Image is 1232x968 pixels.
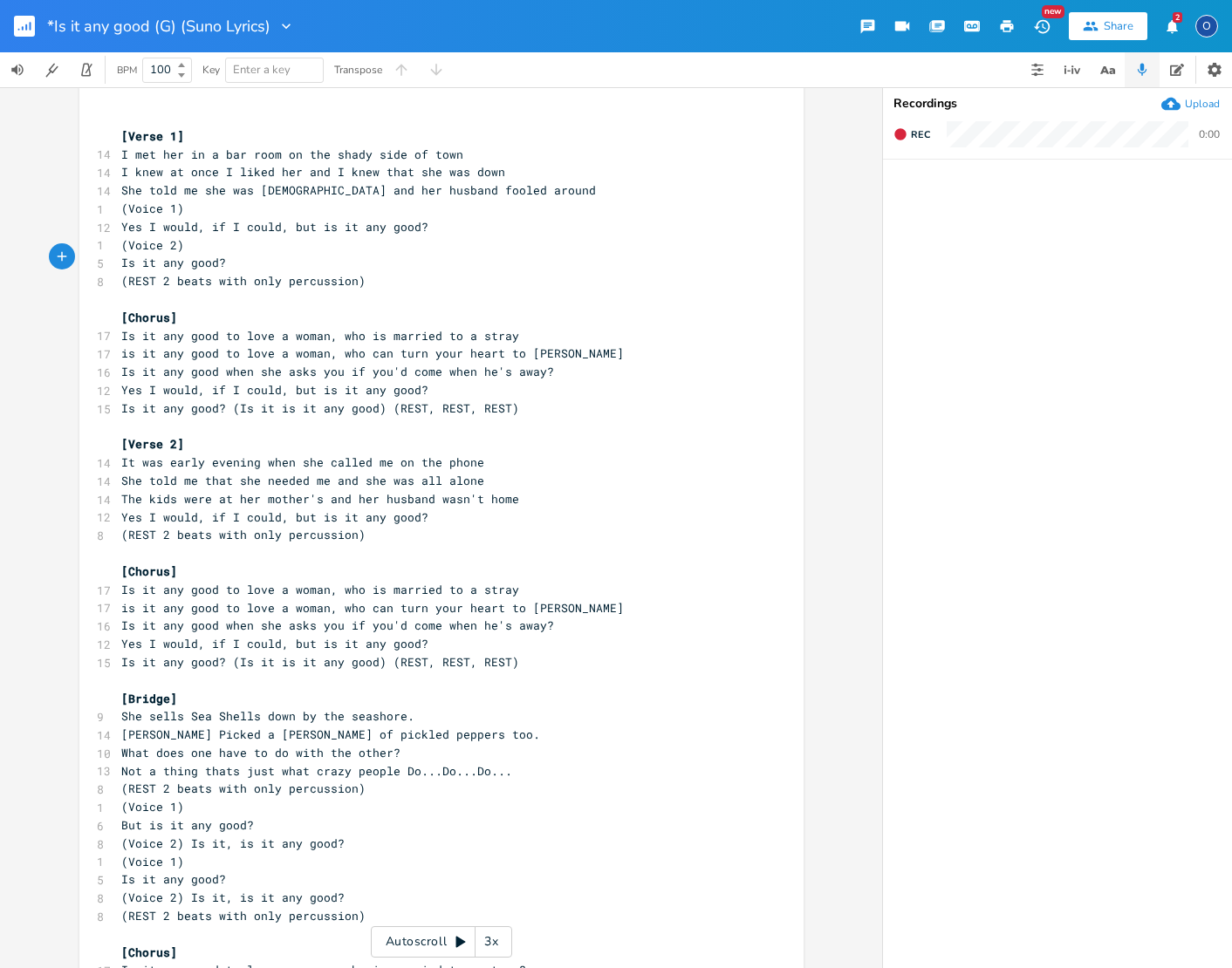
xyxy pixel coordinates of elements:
div: New [1042,5,1064,18]
span: *Is it any good (G) (Suno Lyrics) [47,18,270,34]
span: (Voice 2) Is it, is it any good? [121,835,345,851]
span: Is it any good? [121,255,226,270]
div: Share [1104,18,1133,34]
span: is it any good to love a woman, who can turn your heart to [PERSON_NAME] [121,345,624,361]
span: Yes I would, if I could, but is it any good? [121,509,428,525]
span: Enter a key [233,62,291,78]
span: [Bridge] [121,691,177,706]
span: [Chorus] [121,563,177,579]
span: She told me that she needed me and she was all alone [121,473,484,488]
span: (REST 2 beats with only percussion) [121,527,366,542]
button: 2 [1154,10,1189,42]
div: 3x [476,926,507,958]
span: (REST 2 beats with only percussion) [121,908,366,924]
div: 0:00 [1199,129,1220,140]
span: Is it any good? (Is it is it any good) (REST, REST, REST) [121,400,519,416]
span: [Verse 1] [121,128,184,144]
span: The kids were at her mother's and her husband wasn't home [121,491,519,507]
span: Is it any good to love a woman, who is married to a stray [121,328,519,344]
span: Not a thing thats just what crazy people Do...Do...Do... [121,763,512,779]
span: Is it any good? [121,871,226,887]
div: Upload [1185,97,1220,111]
div: 2 [1173,12,1182,23]
button: O [1195,6,1218,46]
span: I met her in a bar room on the shady side of town [121,147,463,162]
div: Recordings [893,98,1222,110]
span: (Voice 2) Is it, is it any good? [121,890,345,905]
span: [Chorus] [121,944,177,960]
span: Is it any good when she asks you if you'd come when he's away? [121,364,554,379]
span: What does one have to do with the other? [121,745,400,760]
span: (Voice 2) [121,237,184,253]
span: Is it any good to love a woman, who is married to a stray [121,582,519,597]
div: BPM [117,65,137,75]
span: Yes I would, if I could, but is it any good? [121,382,428,398]
span: Is it any good? (Is it is it any good) (REST, REST, REST) [121,654,519,670]
span: But is it any good? [121,817,254,833]
button: Rec [886,120,937,148]
span: Yes I would, if I could, but is it any good? [121,636,428,651]
span: (Voice 1) [121,854,184,869]
span: is it any good to love a woman, who can turn your heart to [PERSON_NAME] [121,600,624,616]
span: (Voice 1) [121,201,184,216]
span: [Chorus] [121,310,177,325]
span: [PERSON_NAME] Picked a [PERSON_NAME] of pickled peppers too. [121,726,540,742]
span: Yes I would, if I could, but is it any good? [121,219,428,235]
span: (REST 2 beats with only percussion) [121,781,366,796]
button: Upload [1161,94,1220,113]
div: Transpose [334,65,382,75]
div: Old Kountry [1195,15,1218,37]
div: Autoscroll [371,926,512,958]
span: I knew at once I liked her and I knew that she was down [121,164,505,180]
span: She told me she was [DEMOGRAPHIC_DATA] and her husband fooled around [121,182,596,198]
button: Share [1069,12,1147,40]
span: She sells Sea Shells down by the seashore. [121,708,414,724]
span: (Voice 1) [121,799,184,815]
span: [Verse 2] [121,436,184,452]
button: New [1024,10,1059,42]
span: Is it any good when she asks you if you'd come when he's away? [121,617,554,633]
span: (REST 2 beats with only percussion) [121,273,366,289]
span: It was early evening when she called me on the phone [121,454,484,470]
span: Rec [911,128,930,141]
div: Key [202,65,220,75]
